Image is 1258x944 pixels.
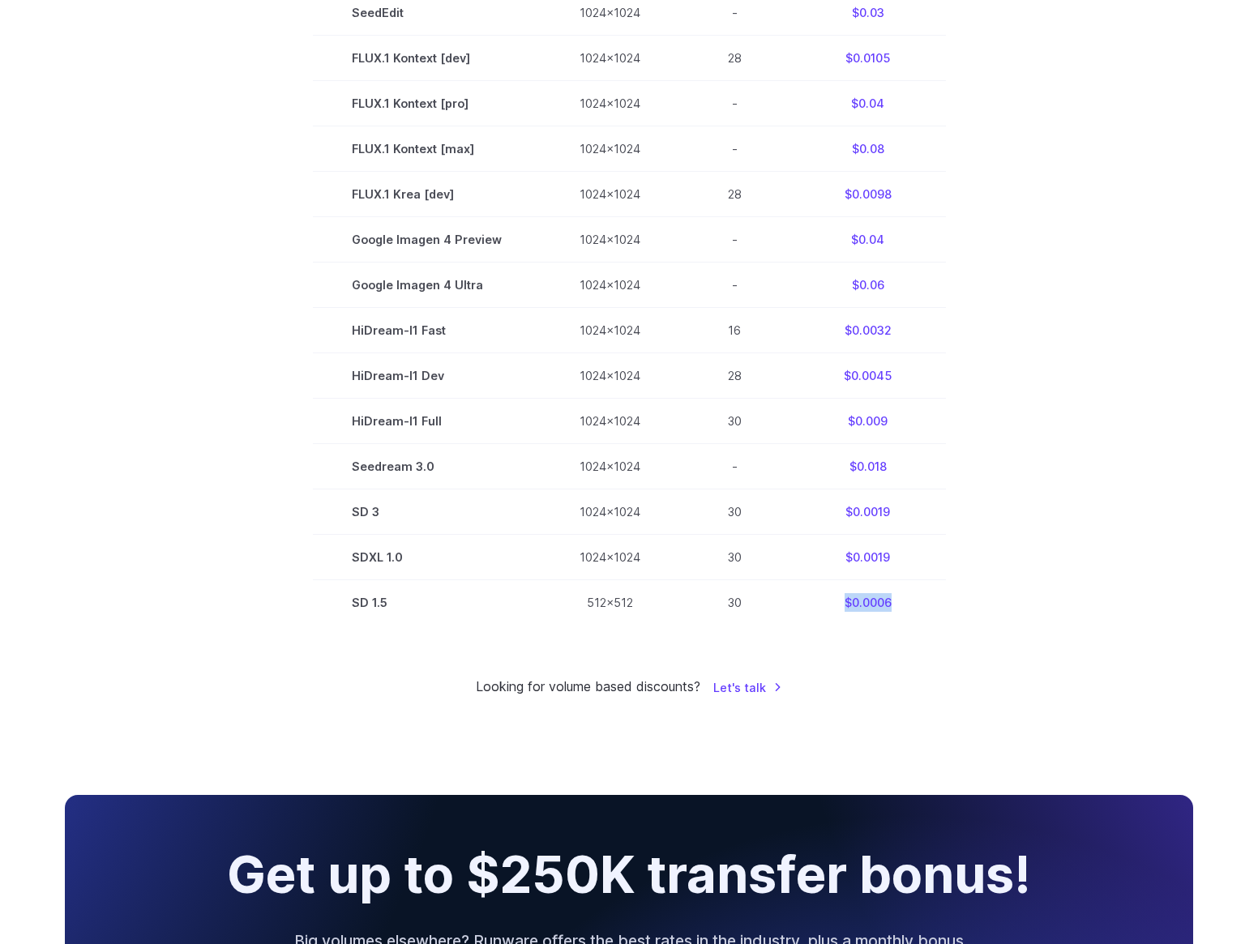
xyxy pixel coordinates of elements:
[313,489,541,535] td: SD 3
[541,80,679,126] td: 1024x1024
[790,489,946,535] td: $0.0019
[541,307,679,352] td: 1024x1024
[541,399,679,444] td: 1024x1024
[541,171,679,216] td: 1024x1024
[227,847,1031,903] h2: Get up to $250K transfer bonus!
[476,677,700,698] small: Looking for volume based discounts?
[541,126,679,171] td: 1024x1024
[790,444,946,489] td: $0.018
[679,489,790,535] td: 30
[313,535,541,580] td: SDXL 1.0
[790,216,946,262] td: $0.04
[790,80,946,126] td: $0.04
[713,678,782,697] a: Let's talk
[313,216,541,262] td: Google Imagen 4 Preview
[541,352,679,398] td: 1024x1024
[679,352,790,398] td: 28
[541,216,679,262] td: 1024x1024
[790,535,946,580] td: $0.0019
[313,80,541,126] td: FLUX.1 Kontext [pro]
[679,307,790,352] td: 16
[679,262,790,307] td: -
[313,126,541,171] td: FLUX.1 Kontext [max]
[313,352,541,398] td: HiDream-I1 Dev
[541,580,679,626] td: 512x512
[790,126,946,171] td: $0.08
[679,216,790,262] td: -
[313,171,541,216] td: FLUX.1 Krea [dev]
[313,399,541,444] td: HiDream-I1 Full
[679,444,790,489] td: -
[313,307,541,352] td: HiDream-I1 Fast
[790,580,946,626] td: $0.0006
[679,80,790,126] td: -
[541,444,679,489] td: 1024x1024
[679,535,790,580] td: 30
[679,580,790,626] td: 30
[790,171,946,216] td: $0.0098
[313,580,541,626] td: SD 1.5
[541,262,679,307] td: 1024x1024
[679,171,790,216] td: 28
[790,352,946,398] td: $0.0045
[790,399,946,444] td: $0.009
[679,399,790,444] td: 30
[313,262,541,307] td: Google Imagen 4 Ultra
[313,444,541,489] td: Seedream 3.0
[541,535,679,580] td: 1024x1024
[790,307,946,352] td: $0.0032
[679,126,790,171] td: -
[790,35,946,80] td: $0.0105
[541,489,679,535] td: 1024x1024
[679,35,790,80] td: 28
[790,262,946,307] td: $0.06
[313,35,541,80] td: FLUX.1 Kontext [dev]
[541,35,679,80] td: 1024x1024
